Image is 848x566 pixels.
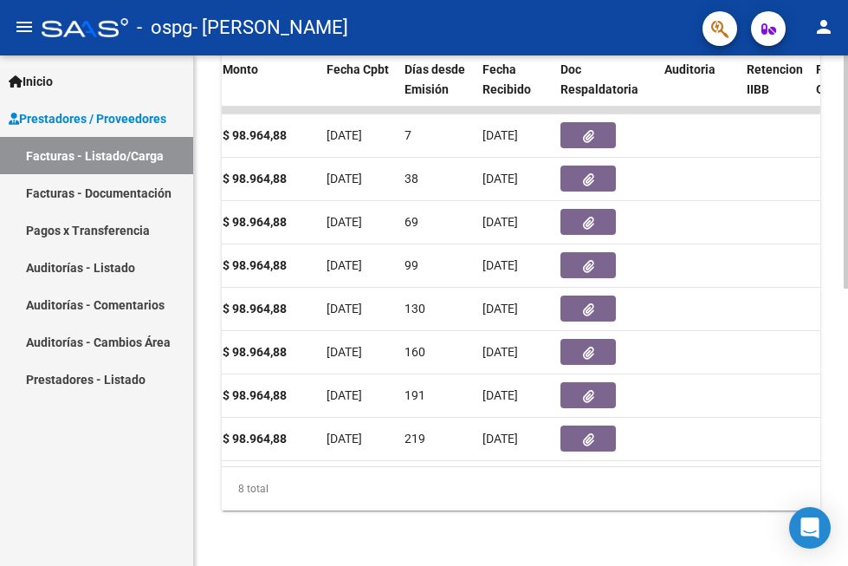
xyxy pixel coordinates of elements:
[192,9,348,47] span: - [PERSON_NAME]
[405,215,418,229] span: 69
[14,16,35,37] mat-icon: menu
[405,388,425,402] span: 191
[405,258,418,272] span: 99
[223,345,287,359] strong: $ 98.964,88
[740,51,809,127] datatable-header-cell: Retencion IIBB
[789,507,831,549] div: Open Intercom Messenger
[223,172,287,185] strong: $ 98.964,88
[223,432,287,446] strong: $ 98.964,88
[216,51,320,127] datatable-header-cell: Monto
[327,62,389,76] span: Fecha Cpbt
[482,215,518,229] span: [DATE]
[223,302,287,316] strong: $ 98.964,88
[327,345,362,359] span: [DATE]
[327,215,362,229] span: [DATE]
[553,51,657,127] datatable-header-cell: Doc Respaldatoria
[320,51,398,127] datatable-header-cell: Fecha Cpbt
[327,302,362,316] span: [DATE]
[482,432,518,446] span: [DATE]
[9,72,53,91] span: Inicio
[398,51,476,127] datatable-header-cell: Días desde Emisión
[813,16,834,37] mat-icon: person
[482,388,518,402] span: [DATE]
[405,62,465,96] span: Días desde Emisión
[664,62,715,76] span: Auditoria
[482,128,518,142] span: [DATE]
[482,345,518,359] span: [DATE]
[222,467,820,511] div: 8 total
[482,62,531,96] span: Fecha Recibido
[327,128,362,142] span: [DATE]
[482,302,518,316] span: [DATE]
[482,172,518,185] span: [DATE]
[327,258,362,272] span: [DATE]
[405,432,425,446] span: 219
[560,62,638,96] span: Doc Respaldatoria
[327,432,362,446] span: [DATE]
[223,128,287,142] strong: $ 98.964,88
[327,388,362,402] span: [DATE]
[476,51,553,127] datatable-header-cell: Fecha Recibido
[223,258,287,272] strong: $ 98.964,88
[747,62,803,96] span: Retencion IIBB
[657,51,740,127] datatable-header-cell: Auditoria
[327,172,362,185] span: [DATE]
[405,172,418,185] span: 38
[223,62,258,76] span: Monto
[137,9,192,47] span: - ospg
[223,388,287,402] strong: $ 98.964,88
[405,345,425,359] span: 160
[223,215,287,229] strong: $ 98.964,88
[482,258,518,272] span: [DATE]
[405,302,425,316] span: 130
[405,128,411,142] span: 7
[9,109,166,128] span: Prestadores / Proveedores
